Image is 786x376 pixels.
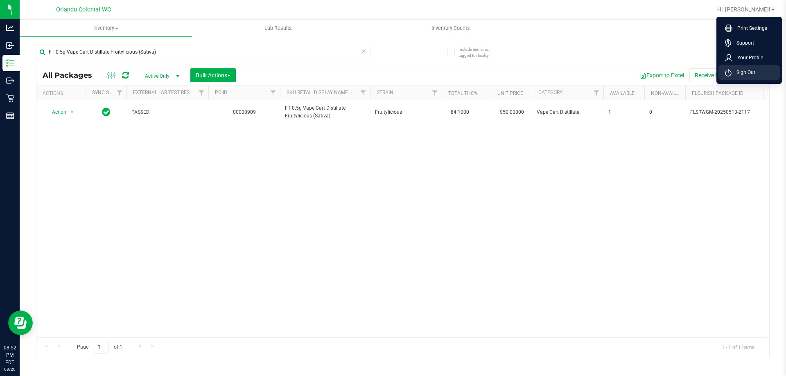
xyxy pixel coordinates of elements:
iframe: Resource center [8,311,33,335]
span: Inventory Counts [420,25,481,32]
span: Orlando Colonial WC [56,6,111,13]
a: Strain [377,90,393,95]
span: Action [45,106,67,118]
a: Flourish Package ID [692,90,743,96]
span: 0 [649,108,680,116]
input: Search Package ID, Item Name, SKU, Lot or Part Number... [36,46,370,58]
span: Your Profile [732,54,763,62]
inline-svg: Outbound [6,77,14,85]
span: PASSED [131,108,203,116]
span: Hi, [PERSON_NAME]! [717,6,770,13]
button: Bulk Actions [190,68,236,82]
a: Inventory Counts [364,20,537,37]
a: Inventory [20,20,192,37]
span: 1 [608,108,639,116]
span: All Packages [43,71,100,80]
span: Clear [361,46,366,56]
span: Bulk Actions [196,72,230,79]
inline-svg: Inventory [6,59,14,67]
a: Category [538,90,562,95]
a: Available [610,90,635,96]
span: Vape Cart Distillate [537,108,599,116]
a: Total THC% [448,90,478,96]
span: Inventory [20,25,192,32]
button: Export to Excel [635,68,689,82]
inline-svg: Analytics [6,24,14,32]
span: select [67,106,77,118]
p: 08/20 [4,366,16,372]
button: Receive Non-Cannabis [689,68,757,82]
a: Filter [357,86,370,100]
div: Actions [43,90,82,96]
span: Fruitylicious [375,108,437,116]
a: Support [725,39,777,47]
a: Filter [428,86,442,100]
span: Support [732,39,754,47]
span: 1 - 1 of 1 items [715,341,761,353]
span: Page of 1 [70,341,129,353]
span: Include items not tagged for facility [458,46,499,59]
span: Lab Results [253,25,303,32]
span: In Sync [102,106,111,118]
li: Sign Out [718,65,780,80]
a: Filter [267,86,280,100]
p: 08:52 PM EDT [4,344,16,366]
a: SKU Retail Display Name [287,90,348,95]
inline-svg: Retail [6,94,14,102]
inline-svg: Inbound [6,41,14,50]
span: 84.1000 [447,106,473,118]
input: 1 [94,341,108,353]
a: Sync Status [92,90,124,95]
span: FT 0.5g Vape Cart Distillate Fruitylicious (Sativa) [285,104,365,120]
span: Print Settings [732,24,767,32]
a: Non-Available [651,90,687,96]
span: FLSRWGM-20250513-2117 [690,108,770,116]
span: Sign Out [732,68,755,77]
a: 00000909 [233,109,256,115]
a: Filter [195,86,208,100]
a: Filter [113,86,126,100]
a: External Lab Test Result [133,90,197,95]
a: PO ID [215,90,227,95]
inline-svg: Reports [6,112,14,120]
a: Filter [590,86,603,100]
a: Lab Results [192,20,364,37]
a: Unit Price [497,90,523,96]
span: $50.00000 [496,106,528,118]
